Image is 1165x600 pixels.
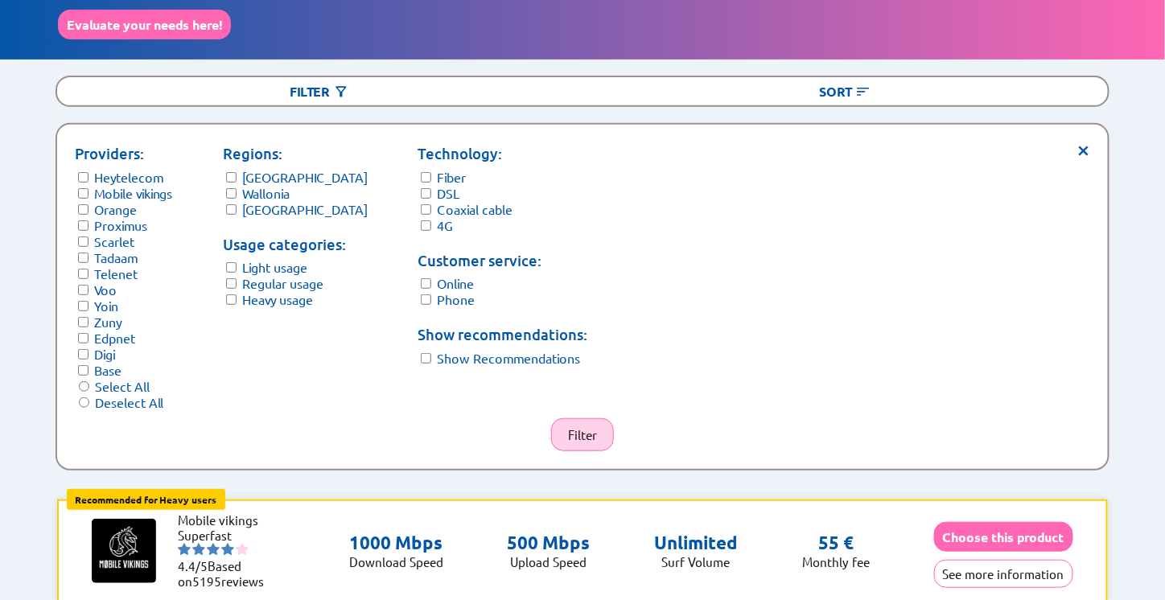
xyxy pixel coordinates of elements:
[221,543,234,556] img: starnr4
[94,298,118,314] label: Yoin
[934,560,1073,588] button: See more information
[94,233,134,249] label: Scarlet
[75,142,173,165] p: Providers:
[94,169,163,185] label: Heytelecom
[236,543,249,556] img: starnr5
[57,77,582,105] div: Filter
[242,185,290,201] label: Wallonia
[242,169,368,185] label: [GEOGRAPHIC_DATA]
[508,532,591,554] p: 500 Mbps
[242,291,313,307] label: Heavy usage
[551,418,614,451] button: Filter
[349,532,443,554] p: 1000 Mbps
[223,233,368,256] p: Usage categories:
[437,201,513,217] label: Coaxial cable
[178,512,274,528] li: Mobile vikings
[242,275,323,291] label: Regular usage
[437,291,475,307] label: Phone
[934,566,1073,582] a: See more information
[94,282,117,298] label: Voo
[242,201,368,217] label: [GEOGRAPHIC_DATA]
[94,265,138,282] label: Telenet
[95,394,164,410] label: Deselect All
[855,84,871,100] img: Button open the sorting menu
[349,554,443,569] p: Download Speed
[192,573,221,589] span: 5195
[75,493,217,506] b: Recommended for Heavy users
[178,558,208,573] span: 4.4/5
[818,532,854,554] p: 55 €
[437,275,474,291] label: Online
[437,185,459,201] label: DSL
[418,142,587,165] p: Technology:
[94,201,137,217] label: Orange
[178,558,274,589] li: Based on reviews
[223,142,368,165] p: Regions:
[437,217,453,233] label: 4G
[94,330,135,346] label: Edpnet
[582,77,1108,105] div: Sort
[92,519,156,583] img: Logo of Mobile vikings
[94,249,138,265] label: Tadaam
[178,528,274,543] li: Superfast
[802,554,870,569] p: Monthly fee
[178,543,191,556] img: starnr1
[94,362,121,378] label: Base
[192,543,205,556] img: starnr2
[1076,142,1090,154] span: ×
[934,522,1073,552] button: Choose this product
[207,543,220,556] img: starnr3
[94,314,121,330] label: Zuny
[242,259,307,275] label: Light usage
[58,10,231,39] button: Evaluate your needs here!
[418,323,587,346] p: Show recommendations:
[508,554,591,569] p: Upload Speed
[437,350,580,366] label: Show Recommendations
[94,217,147,233] label: Proximus
[333,84,349,100] img: Button open the filtering menu
[437,169,466,185] label: Fiber
[94,185,173,201] label: Mobile vikings
[934,529,1073,545] a: Choose this product
[654,532,738,554] p: Unlimited
[95,378,150,394] label: Select All
[94,346,115,362] label: Digi
[418,249,587,272] p: Customer service:
[654,554,738,569] p: Surf Volume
